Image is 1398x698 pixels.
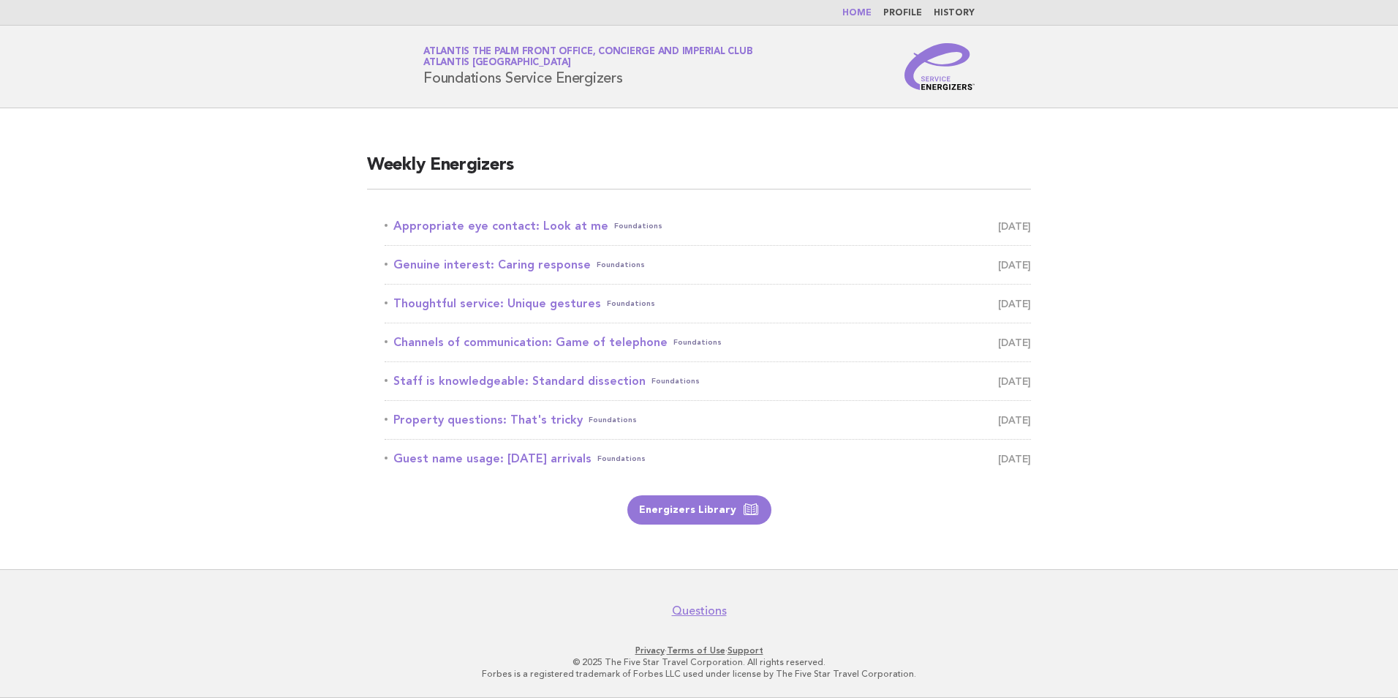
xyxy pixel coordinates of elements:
[998,216,1031,236] span: [DATE]
[385,410,1031,430] a: Property questions: That's trickyFoundations [DATE]
[728,645,763,656] a: Support
[385,216,1031,236] a: Appropriate eye contact: Look at meFoundations [DATE]
[423,59,571,68] span: Atlantis [GEOGRAPHIC_DATA]
[423,47,752,67] a: Atlantis The Palm Front Office, Concierge and Imperial ClubAtlantis [GEOGRAPHIC_DATA]
[385,293,1031,314] a: Thoughtful service: Unique gesturesFoundations [DATE]
[673,332,722,353] span: Foundations
[385,255,1031,275] a: Genuine interest: Caring responseFoundations [DATE]
[597,449,646,469] span: Foundations
[883,9,922,18] a: Profile
[423,48,752,86] h1: Foundations Service Energizers
[367,154,1031,189] h2: Weekly Energizers
[998,293,1031,314] span: [DATE]
[252,645,1146,656] p: · ·
[385,332,1031,353] a: Channels of communication: Game of telephoneFoundations [DATE]
[589,410,637,430] span: Foundations
[998,371,1031,391] span: [DATE]
[627,495,771,525] a: Energizers Library
[252,668,1146,680] p: Forbes is a registered trademark of Forbes LLC used under license by The Five Star Travel Corpora...
[597,255,645,275] span: Foundations
[385,449,1031,469] a: Guest name usage: [DATE] arrivalsFoundations [DATE]
[998,410,1031,430] span: [DATE]
[998,449,1031,469] span: [DATE]
[385,371,1031,391] a: Staff is knowledgeable: Standard dissectionFoundations [DATE]
[904,43,975,90] img: Service Energizers
[667,645,725,656] a: Terms of Use
[842,9,872,18] a: Home
[607,293,655,314] span: Foundations
[672,604,727,618] a: Questions
[998,255,1031,275] span: [DATE]
[614,216,662,236] span: Foundations
[934,9,975,18] a: History
[998,332,1031,353] span: [DATE]
[252,656,1146,668] p: © 2025 The Five Star Travel Corporation. All rights reserved.
[635,645,665,656] a: Privacy
[651,371,700,391] span: Foundations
